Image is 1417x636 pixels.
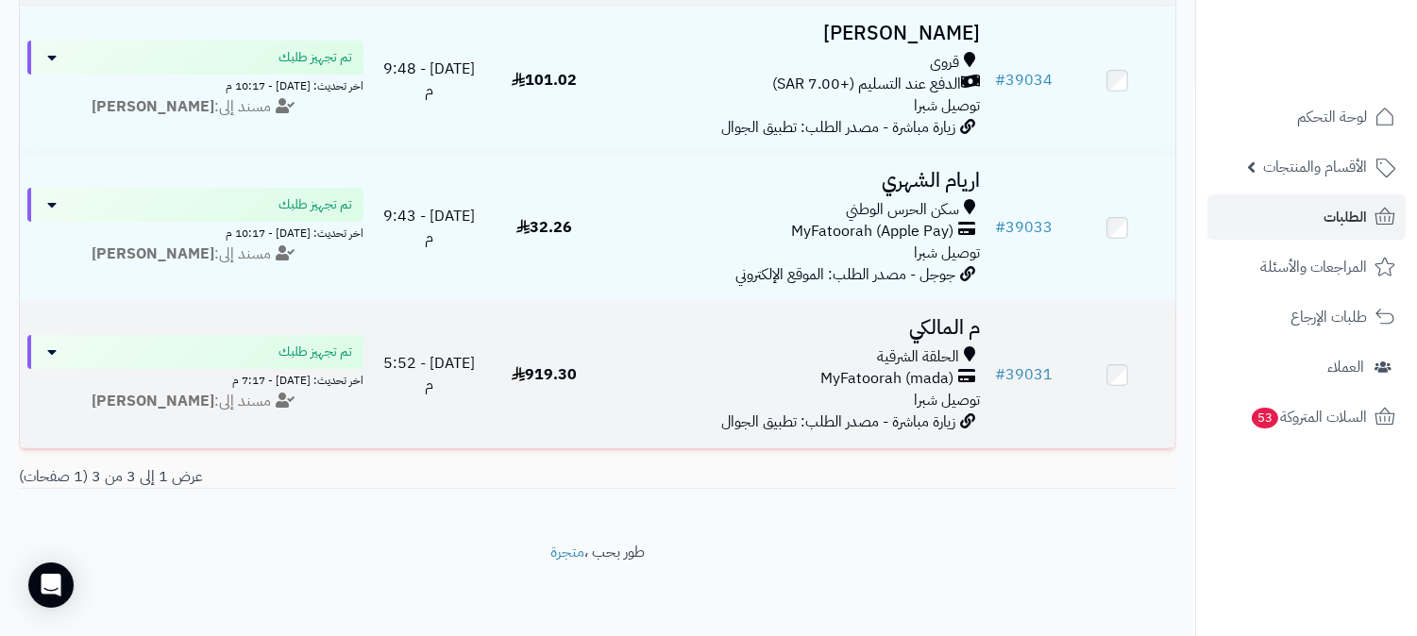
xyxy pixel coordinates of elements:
span: العملاء [1327,354,1364,380]
span: الطلبات [1324,204,1367,230]
span: 32.26 [516,216,572,239]
span: # [995,69,1005,92]
span: طلبات الإرجاع [1290,304,1367,330]
span: لوحة التحكم [1297,104,1367,130]
a: المراجعات والأسئلة [1207,244,1406,290]
a: الطلبات [1207,194,1406,240]
span: 53 [1251,408,1278,429]
strong: [PERSON_NAME] [92,243,214,265]
a: العملاء [1207,344,1406,390]
span: الدفع عند التسليم (+7.00 SAR) [772,74,961,95]
span: سكن الحرس الوطني [846,199,959,221]
span: الحلقة الشرقية [877,346,959,368]
div: اخر تحديث: [DATE] - 10:17 م [27,75,363,94]
div: عرض 1 إلى 3 من 3 (1 صفحات) [5,466,598,488]
div: اخر تحديث: [DATE] - 10:17 م [27,222,363,242]
a: #39034 [995,69,1053,92]
span: جوجل - مصدر الطلب: الموقع الإلكتروني [735,263,955,286]
h3: اريام الشهري [610,170,980,192]
h3: [PERSON_NAME] [610,23,980,44]
strong: [PERSON_NAME] [92,95,214,118]
h3: م المالكي [610,317,980,339]
span: المراجعات والأسئلة [1260,254,1367,280]
span: 919.30 [512,363,577,386]
span: تم تجهيز طلبك [278,48,352,67]
img: logo-2.png [1289,39,1399,78]
span: # [995,216,1005,239]
span: الأقسام والمنتجات [1263,154,1367,180]
div: Open Intercom Messenger [28,562,74,608]
span: تم تجهيز طلبك [278,195,352,214]
a: السلات المتروكة53 [1207,394,1406,440]
span: [DATE] - 9:48 م [383,58,475,102]
span: تم تجهيز طلبك [278,343,352,361]
a: متجرة [550,541,584,563]
div: مسند إلى: [13,96,378,118]
strong: [PERSON_NAME] [92,390,214,412]
span: توصيل شبرا [914,242,980,264]
div: مسند إلى: [13,391,378,412]
span: MyFatoorah (mada) [820,368,953,390]
span: زيارة مباشرة - مصدر الطلب: تطبيق الجوال [721,116,955,139]
span: [DATE] - 9:43 م [383,205,475,249]
span: # [995,363,1005,386]
span: 101.02 [512,69,577,92]
span: زيارة مباشرة - مصدر الطلب: تطبيق الجوال [721,410,955,433]
span: MyFatoorah (Apple Pay) [791,221,953,243]
div: مسند إلى: [13,243,378,265]
span: توصيل شبرا [914,389,980,411]
div: اخر تحديث: [DATE] - 7:17 م [27,369,363,389]
a: #39033 [995,216,1053,239]
a: #39031 [995,363,1053,386]
span: قروى [930,52,959,74]
span: توصيل شبرا [914,94,980,117]
span: [DATE] - 5:52 م [383,352,475,396]
span: السلات المتروكة [1250,404,1367,430]
a: لوحة التحكم [1207,94,1406,140]
a: طلبات الإرجاع [1207,294,1406,340]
